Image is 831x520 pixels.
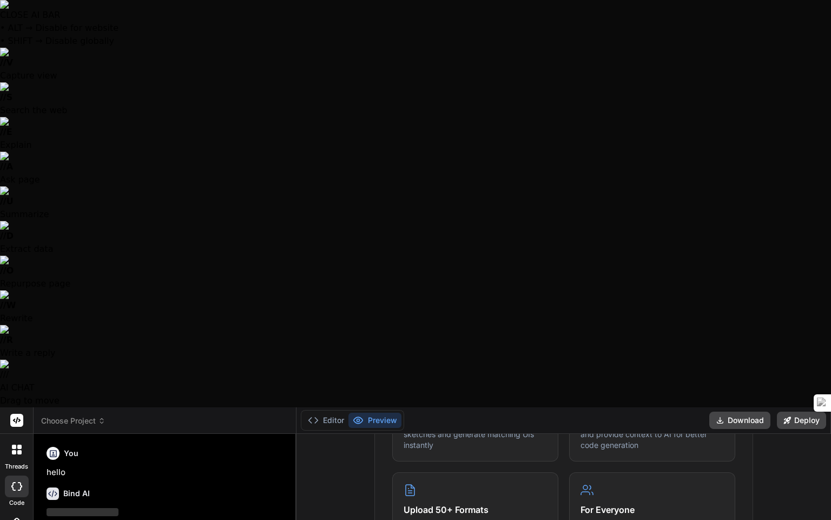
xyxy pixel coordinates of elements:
label: code [9,498,24,508]
h4: Upload 50+ Formats [404,503,547,516]
button: Download [709,412,770,429]
h6: Bind AI [63,488,90,499]
button: Deploy [777,412,826,429]
p: Connect repos, talk to your codebase, and provide context to AI for better code generation [581,419,724,451]
span: Choose Project [41,415,105,426]
button: Preview [348,413,401,428]
p: Upload mockups, screenshots, or sketches and generate matching UIs instantly [404,419,547,451]
label: threads [5,462,28,471]
button: Editor [304,413,348,428]
span: ‌ [47,508,118,516]
h4: For Everyone [581,503,724,516]
p: hello [47,466,286,479]
h6: You [64,448,78,459]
